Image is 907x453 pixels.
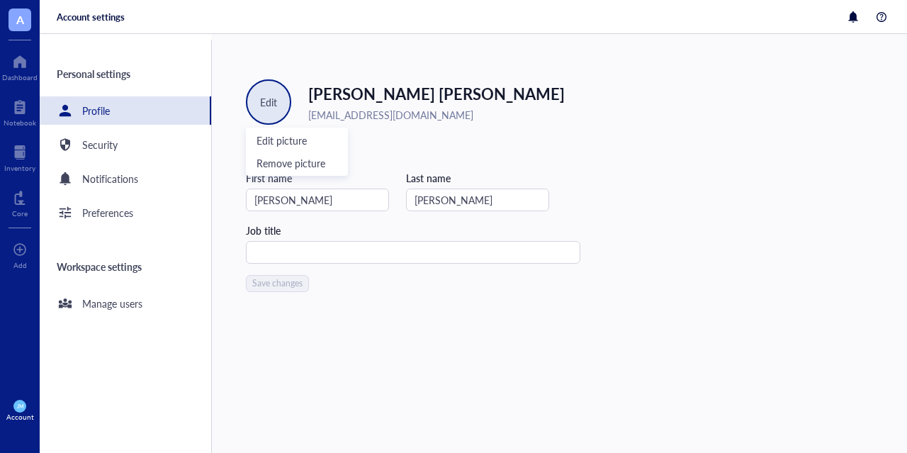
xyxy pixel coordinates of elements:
[246,170,389,186] div: First name
[82,205,133,220] div: Preferences
[257,133,337,148] span: Edit picture
[16,11,24,28] span: A
[246,223,580,238] div: Job title
[82,296,142,311] div: Manage users
[40,198,211,227] a: Preferences
[4,96,36,127] a: Notebook
[40,130,211,159] a: Security
[257,155,337,171] span: Remove picture
[246,275,309,292] button: Save changes
[2,50,38,82] a: Dashboard
[260,94,277,110] div: Edit
[40,250,211,284] div: Workspace settings
[6,413,34,421] div: Account
[57,11,125,23] div: Account settings
[4,118,36,127] div: Notebook
[406,170,549,186] div: Last name
[12,209,28,218] div: Core
[40,164,211,193] a: Notifications
[16,403,23,410] span: JM
[4,141,35,172] a: Inventory
[40,96,211,125] a: Profile
[308,82,565,105] span: [PERSON_NAME] [PERSON_NAME]
[82,171,138,186] div: Notifications
[4,164,35,172] div: Inventory
[82,103,110,118] div: Profile
[40,57,211,91] div: Personal settings
[82,137,118,152] div: Security
[40,289,211,318] a: Manage users
[2,73,38,82] div: Dashboard
[13,261,27,269] div: Add
[308,108,473,122] span: [EMAIL_ADDRESS][DOMAIN_NAME]
[12,186,28,218] a: Core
